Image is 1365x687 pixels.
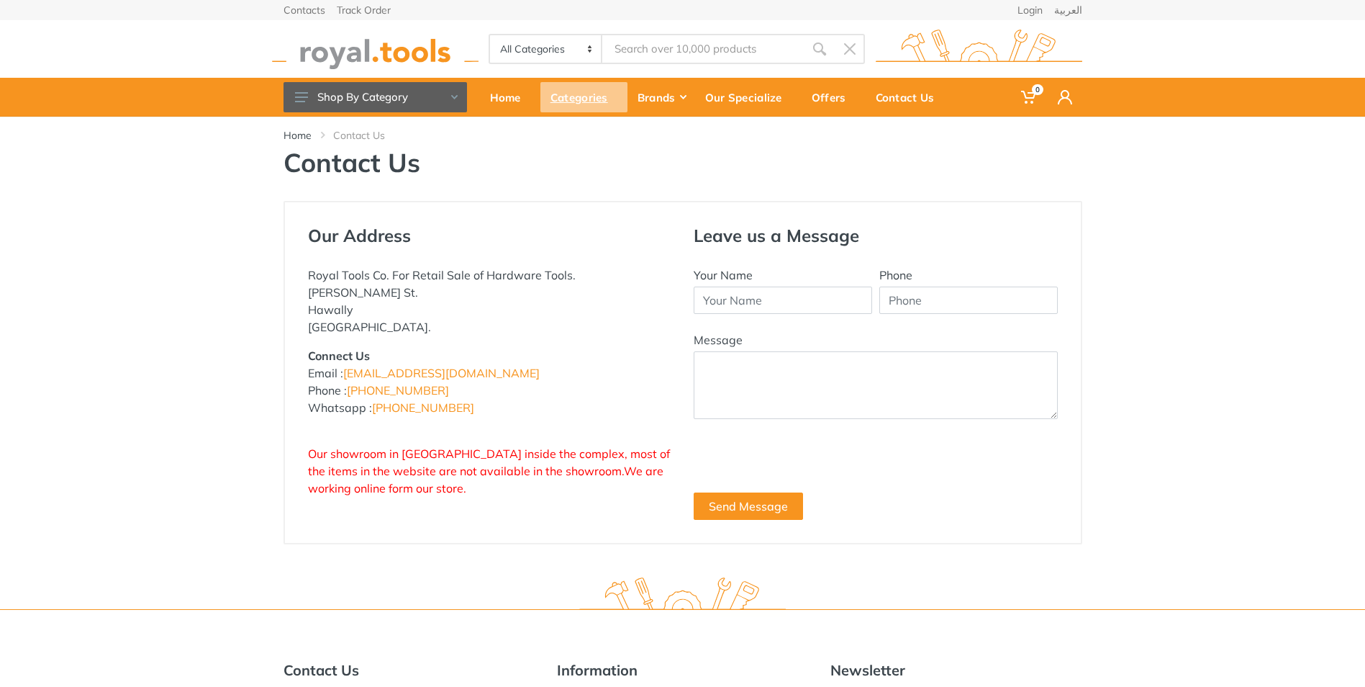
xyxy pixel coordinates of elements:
[695,78,802,117] a: Our Specialize
[284,662,535,679] h5: Contact Us
[490,35,603,63] select: Category
[802,78,866,117] a: Offers
[333,128,407,143] li: Contact Us
[308,446,670,495] span: Our showroom in [GEOGRAPHIC_DATA] inside the complex, most of the items in the website are not av...
[694,436,912,493] iframe: reCAPTCHA
[343,366,540,380] a: [EMAIL_ADDRESS][DOMAIN_NAME]
[372,400,474,415] a: [PHONE_NUMBER]
[284,147,1082,178] h1: Contact Us
[272,30,479,69] img: royal.tools Logo
[337,5,391,15] a: Track Order
[284,128,312,143] a: Home
[284,128,1082,143] nav: breadcrumb
[480,82,540,112] div: Home
[866,82,954,112] div: Contact Us
[694,225,1058,246] h4: Leave us a Message
[802,82,866,112] div: Offers
[557,662,809,679] h5: Information
[347,383,449,398] a: [PHONE_NUMBER]
[694,287,872,314] input: Your Name
[627,82,695,112] div: Brands
[694,331,743,349] label: Message
[579,578,786,617] img: royal.tools Logo
[284,5,325,15] a: Contacts
[1054,5,1082,15] a: العربية
[1017,5,1043,15] a: Login
[540,82,627,112] div: Categories
[694,266,753,284] label: Your Name
[830,662,1082,679] h5: Newsletter
[480,78,540,117] a: Home
[308,347,672,416] p: Email : Phone : Whatsapp :
[694,493,803,520] button: Send Message
[308,349,370,363] strong: Connect Us
[695,82,802,112] div: Our Specialize
[540,78,627,117] a: Categories
[866,78,954,117] a: Contact Us
[879,266,912,284] label: Phone
[1011,78,1048,117] a: 0
[308,225,672,246] h4: Our Address
[284,82,467,112] button: Shop By Category
[876,30,1082,69] img: royal.tools Logo
[602,34,804,64] input: Site search
[308,266,672,336] p: Royal Tools Co. For Retail Sale of Hardware Tools. [PERSON_NAME] St. Hawally [GEOGRAPHIC_DATA].
[879,287,1058,314] input: Phone
[1032,84,1043,95] span: 0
